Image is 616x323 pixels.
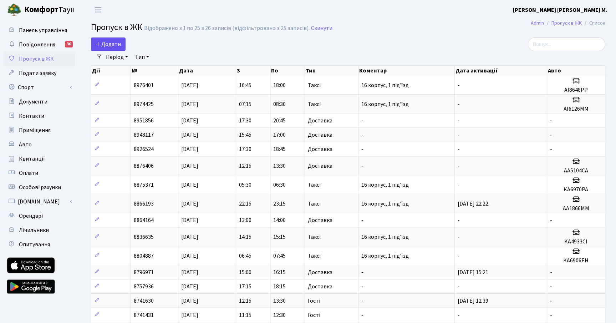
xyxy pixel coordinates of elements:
span: Авто [19,141,32,148]
span: Орендарі [19,212,43,220]
span: Повідомлення [19,41,55,49]
span: - [458,233,460,241]
a: Документи [4,95,75,109]
span: Доставка [308,118,332,123]
div: Відображено з 1 по 25 з 26 записів (відфільтровано з 25 записів). [144,25,310,32]
span: Панель управління [19,26,67,34]
h5: АІ6126ММ [550,106,602,112]
b: Комфорт [24,4,58,15]
span: 16 корпус, 1 під'їзд [361,81,409,89]
span: 12:30 [273,311,286,319]
a: [DOMAIN_NAME] [4,195,75,209]
span: - [458,81,460,89]
span: - [361,297,363,305]
h5: KA4933CI [550,238,602,245]
th: По [270,66,305,76]
span: 08:30 [273,100,286,108]
a: Повідомлення30 [4,37,75,52]
img: logo.png [7,3,21,17]
span: - [550,283,552,291]
a: Приміщення [4,123,75,137]
span: 18:15 [273,283,286,291]
span: - [458,216,460,224]
span: 17:00 [273,131,286,139]
span: - [550,311,552,319]
span: Таксі [308,82,321,88]
span: 8926524 [134,145,154,153]
span: [DATE] 22:22 [458,200,488,208]
span: 20:45 [273,117,286,125]
h5: КА6970РА [550,186,602,193]
h5: AA5104CA [550,167,602,174]
span: - [458,117,460,125]
span: - [458,311,460,319]
span: 18:00 [273,81,286,89]
span: - [458,131,460,139]
span: 8866193 [134,200,154,208]
a: Оплати [4,166,75,180]
span: [DATE] [181,131,198,139]
span: [DATE] [181,252,198,260]
span: [DATE] [181,297,198,305]
a: Квитанції [4,152,75,166]
h5: KA6906EH [550,257,602,264]
span: 16:15 [273,268,286,276]
span: - [458,100,460,108]
span: 13:30 [273,162,286,170]
input: Пошук... [528,37,605,51]
span: Особові рахунки [19,183,61,191]
span: 8804887 [134,252,154,260]
span: [DATE] 15:21 [458,268,488,276]
span: Опитування [19,241,50,248]
span: [DATE] [181,117,198,125]
span: 16 корпус, 1 під'їзд [361,200,409,208]
span: Гості [308,298,320,304]
span: - [458,162,460,170]
a: Період [103,51,131,63]
span: - [361,283,363,291]
span: 12:15 [239,162,251,170]
nav: breadcrumb [520,16,616,31]
span: - [458,181,460,189]
span: 8974425 [134,100,154,108]
span: 16 корпус, 1 під'їзд [361,233,409,241]
a: Лічильники [4,223,75,237]
span: 8951856 [134,117,154,125]
span: Оплати [19,169,38,177]
span: - [361,162,363,170]
span: Доставка [308,146,332,152]
a: Пропуск в ЖК [551,19,582,27]
span: 17:15 [239,283,251,291]
span: [DATE] [181,145,198,153]
th: Тип [305,66,358,76]
span: Таун [24,4,75,16]
span: [DATE] [181,216,198,224]
a: Спорт [4,80,75,95]
a: [PERSON_NAME] [PERSON_NAME] М. [513,6,607,14]
a: Опитування [4,237,75,252]
a: Особові рахунки [4,180,75,195]
span: - [458,283,460,291]
span: 8796971 [134,268,154,276]
span: Таксі [308,182,321,188]
span: 16 корпус, 1 під'їзд [361,181,409,189]
th: № [131,66,178,76]
span: 8836635 [134,233,154,241]
span: Подати заявку [19,69,56,77]
span: - [361,117,363,125]
th: Дата [178,66,236,76]
span: [DATE] [181,100,198,108]
span: 22:15 [239,200,251,208]
a: Скинути [311,25,332,32]
span: 12:15 [239,297,251,305]
span: Доставка [308,132,332,138]
span: 18:45 [273,145,286,153]
a: Контакти [4,109,75,123]
span: 8741630 [134,297,154,305]
span: Таксі [308,101,321,107]
span: - [458,252,460,260]
span: 8864164 [134,216,154,224]
span: Доставка [308,284,332,289]
th: Дата активації [455,66,547,76]
span: - [458,145,460,153]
